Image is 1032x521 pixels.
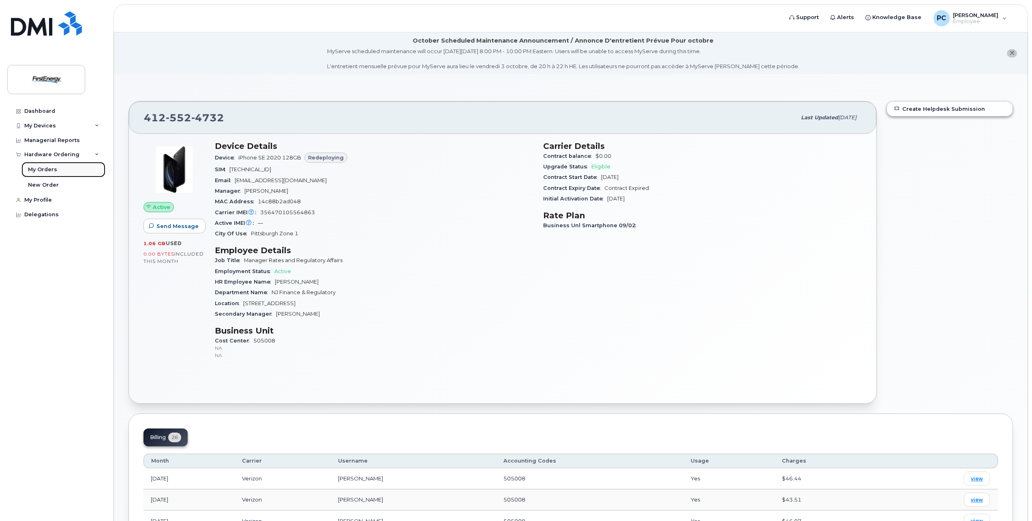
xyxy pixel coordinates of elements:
[308,154,344,161] span: Redeploying
[258,220,263,226] span: —
[215,198,258,205] span: MAC Address
[274,268,291,274] span: Active
[215,338,533,359] span: 505008
[244,188,288,194] span: [PERSON_NAME]
[683,468,775,489] td: Yes
[604,185,649,191] span: Contract Expired
[215,338,253,344] span: Cost Center
[215,326,533,336] h3: Business Unit
[496,454,683,468] th: Accounting Codes
[591,164,610,170] span: Eligible
[543,174,601,180] span: Contract Start Date
[144,112,224,124] span: 412
[143,251,174,257] span: 0.00 Bytes
[143,241,166,246] span: 1.06 GB
[215,352,533,359] p: NA
[782,496,876,504] div: $43.51
[838,114,856,121] span: [DATE]
[1007,49,1017,58] button: close notification
[275,279,319,285] span: [PERSON_NAME]
[782,475,876,482] div: $46.44
[166,112,191,124] span: 552
[215,279,275,285] span: HR Employee Name
[150,145,199,194] img: image20231002-3703462-2fle3a.jpeg
[997,486,1026,515] iframe: Messenger Launcher
[327,47,799,70] div: MyServe scheduled maintenance will occur [DATE][DATE] 8:00 PM - 10:00 PM Eastern. Users will be u...
[971,475,983,482] span: view
[272,289,336,295] span: NJ Finance & Regulatory
[215,166,229,172] span: SIM
[543,153,595,159] span: Contract balance
[683,454,775,468] th: Usage
[543,211,862,220] h3: Rate Plan
[143,489,235,510] td: [DATE]
[215,220,258,226] span: Active IMEI
[243,300,295,306] span: [STREET_ADDRESS]
[143,219,206,233] button: Send Message
[595,153,611,159] span: $0.00
[156,222,199,230] span: Send Message
[153,203,170,211] span: Active
[143,251,204,264] span: included this month
[215,300,243,306] span: Location
[215,230,251,237] span: City Of Use
[166,240,182,246] span: used
[331,489,497,510] td: [PERSON_NAME]
[887,101,1013,116] a: Create Helpdesk Submission
[215,141,533,151] h3: Device Details
[971,496,983,504] span: view
[215,344,533,351] p: NA
[215,245,533,255] h3: Employee Details
[215,289,272,295] span: Department Name
[331,468,497,489] td: [PERSON_NAME]
[260,209,315,215] span: 356470105564863
[964,493,990,507] a: view
[215,257,244,263] span: Job Title
[244,257,343,263] span: Manager Rates and Regulatory Affairs
[258,198,301,205] span: 14c88b2ad048
[215,155,238,161] span: Device
[801,114,838,121] span: Last updated
[191,112,224,124] span: 4732
[215,209,260,215] span: Carrier IMEI
[543,196,607,202] span: Initial Activation Date
[238,155,301,161] span: iPhone SE 2020 128GB
[143,468,235,489] td: [DATE]
[503,496,525,503] span: 505008
[235,454,330,468] th: Carrier
[543,222,640,228] span: Business Unl Smartphone 09/02
[276,311,320,317] span: [PERSON_NAME]
[964,471,990,486] a: view
[215,268,274,274] span: Employment Status
[251,230,298,237] span: Pittsburgh Zone 1
[543,185,604,191] span: Contract Expiry Date
[331,454,497,468] th: Username
[413,37,713,45] div: October Scheduled Maintenance Announcement / Annonce D'entretient Prévue Pour octobre
[775,454,883,468] th: Charges
[215,177,235,183] span: Email
[601,174,619,180] span: [DATE]
[215,188,244,194] span: Manager
[607,196,625,202] span: [DATE]
[235,468,330,489] td: Verizon
[503,475,525,482] span: 505008
[235,489,330,510] td: Verizon
[229,166,271,172] span: [TECHNICAL_ID]
[235,177,327,183] span: [EMAIL_ADDRESS][DOMAIN_NAME]
[143,454,235,468] th: Month
[683,489,775,510] td: Yes
[543,164,591,170] span: Upgrade Status
[543,141,862,151] h3: Carrier Details
[215,311,276,317] span: Secondary Manager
